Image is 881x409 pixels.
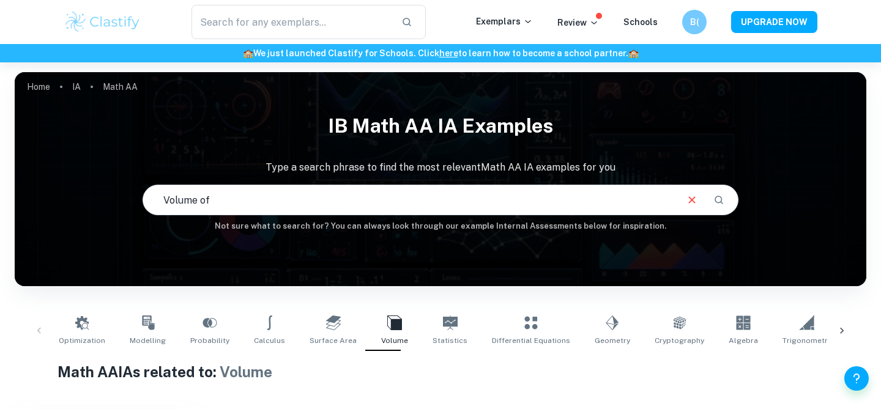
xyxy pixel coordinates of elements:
h6: Not sure what to search for? You can always look through our example Internal Assessments below f... [15,220,866,232]
h1: Math AA IAs related to: [58,361,824,383]
button: Help and Feedback [844,366,869,391]
h1: IB Math AA IA examples [15,106,866,146]
a: IA [72,78,81,95]
p: Exemplars [476,15,533,28]
span: 🏫 [628,48,639,58]
input: Search for any exemplars... [191,5,392,39]
button: Clear [680,188,704,212]
a: Schools [623,17,658,27]
span: Surface Area [310,335,357,346]
span: Volume [381,335,408,346]
p: Review [557,16,599,29]
span: Differential Equations [492,335,570,346]
span: Probability [190,335,229,346]
span: Algebra [729,335,758,346]
a: Home [27,78,50,95]
span: Trigonometry [782,335,831,346]
button: Search [708,190,729,210]
img: Clastify logo [64,10,141,34]
span: Calculus [254,335,285,346]
h6: We just launched Clastify for Schools. Click to learn how to become a school partner. [2,46,879,60]
a: here [439,48,458,58]
span: 🏫 [243,48,253,58]
span: Volume [220,363,272,380]
button: UPGRADE NOW [731,11,817,33]
span: Optimization [59,335,105,346]
h6: B( [688,15,702,29]
span: Cryptography [655,335,704,346]
span: Statistics [433,335,467,346]
input: E.g. modelling a logo, player arrangements, shape of an egg... [143,183,675,217]
span: Modelling [130,335,166,346]
span: Geometry [595,335,630,346]
button: B( [682,10,707,34]
p: Type a search phrase to find the most relevant Math AA IA examples for you [15,160,866,175]
p: Math AA [103,80,138,94]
